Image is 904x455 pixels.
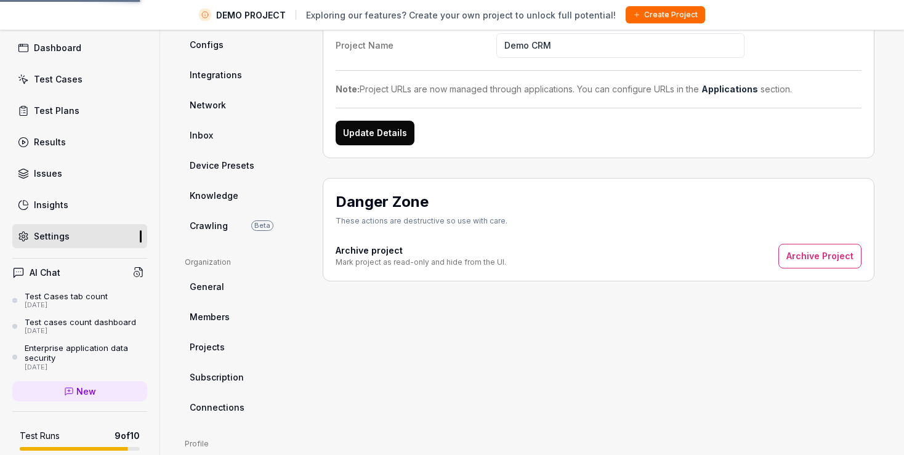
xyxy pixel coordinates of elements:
div: Project Name [336,39,496,52]
a: Dashboard [12,36,147,60]
a: Knowledge [185,184,303,207]
div: Dashboard [34,41,81,54]
a: General [185,275,303,298]
h4: AI Chat [30,266,60,279]
div: Enterprise application data security [25,343,147,363]
div: Test Plans [34,104,79,117]
div: Issues [34,167,62,180]
a: CrawlingBeta [185,214,303,237]
input: Project Name [496,33,745,58]
div: [DATE] [25,327,136,336]
a: Connections [185,396,303,419]
span: Crawling [190,219,228,232]
div: Mark project as read-only and hide from the UI. [336,257,506,268]
a: Network [185,94,303,116]
span: Projects [190,340,225,353]
span: 9 of 10 [115,429,140,442]
div: Settings [34,230,70,243]
a: Settings [12,224,147,248]
div: Test cases count dashboard [25,317,136,327]
span: Device Presets [190,159,254,172]
h5: Test Runs [20,430,60,441]
a: Subscription [185,366,303,389]
button: Update Details [336,121,414,145]
a: Issues [12,161,147,185]
a: Enterprise application data security[DATE] [12,343,147,371]
div: These actions are destructive so use with care. [336,215,507,227]
a: Device Presets [185,154,303,177]
span: Beta [251,220,273,231]
a: Test Cases [12,67,147,91]
div: [DATE] [25,363,147,372]
a: Test Plans [12,99,147,123]
a: Insights [12,193,147,217]
span: Integrations [190,68,242,81]
div: Test Cases [34,73,83,86]
div: Profile [185,438,303,449]
div: Results [34,135,66,148]
a: Results [12,130,147,154]
a: Inbox [185,124,303,147]
div: Organization [185,257,303,268]
a: Test cases count dashboard[DATE] [12,317,147,336]
span: New [76,385,96,398]
div: Project URLs are now managed through applications. You can configure URLs in the section. [336,83,862,95]
button: Archive Project [778,244,862,268]
span: Connections [190,401,244,414]
span: Configs [190,38,224,51]
span: Members [190,310,230,323]
button: Create Project [626,6,705,23]
span: Exploring our features? Create your own project to unlock full potential! [306,9,616,22]
h2: Danger Zone [336,191,507,213]
a: Test Cases tab count[DATE] [12,291,147,310]
h4: Archive project [336,244,506,257]
a: Configs [185,33,303,56]
a: Members [185,305,303,328]
a: Applications [701,84,758,94]
a: Projects [185,336,303,358]
a: New [12,381,147,401]
span: Inbox [190,129,213,142]
a: Integrations [185,63,303,86]
span: Network [190,99,226,111]
div: Insights [34,198,68,211]
strong: Note: [336,84,360,94]
span: General [190,280,224,293]
span: Subscription [190,371,244,384]
span: DEMO PROJECT [216,9,286,22]
span: Knowledge [190,189,238,202]
div: [DATE] [25,301,108,310]
div: Test Cases tab count [25,291,108,301]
